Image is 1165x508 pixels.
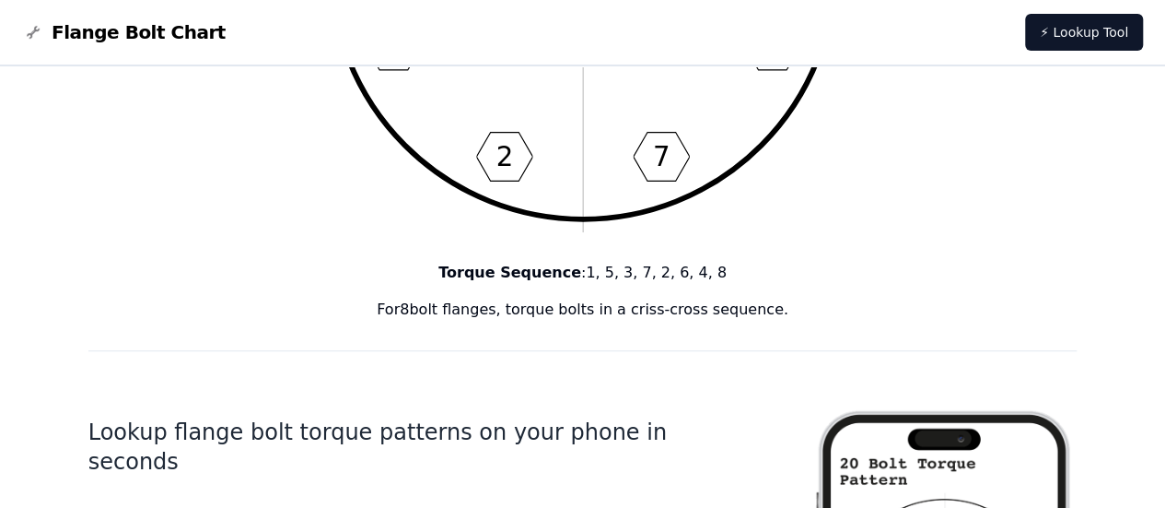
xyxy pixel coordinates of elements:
[495,140,513,171] text: 2
[1025,14,1143,51] a: ⚡ Lookup Tool
[22,19,226,45] a: Flange Bolt Chart LogoFlange Bolt Chart
[22,21,44,43] img: Flange Bolt Chart Logo
[438,264,581,281] b: Torque Sequence
[652,140,670,171] text: 7
[88,299,1078,321] p: For 8 bolt flanges, torque bolts in a criss-cross sequence.
[88,262,1078,284] p: : 1, 5, 3, 7, 2, 6, 4, 8
[88,418,753,477] h1: Lookup flange bolt torque patterns on your phone in seconds
[52,19,226,45] span: Flange Bolt Chart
